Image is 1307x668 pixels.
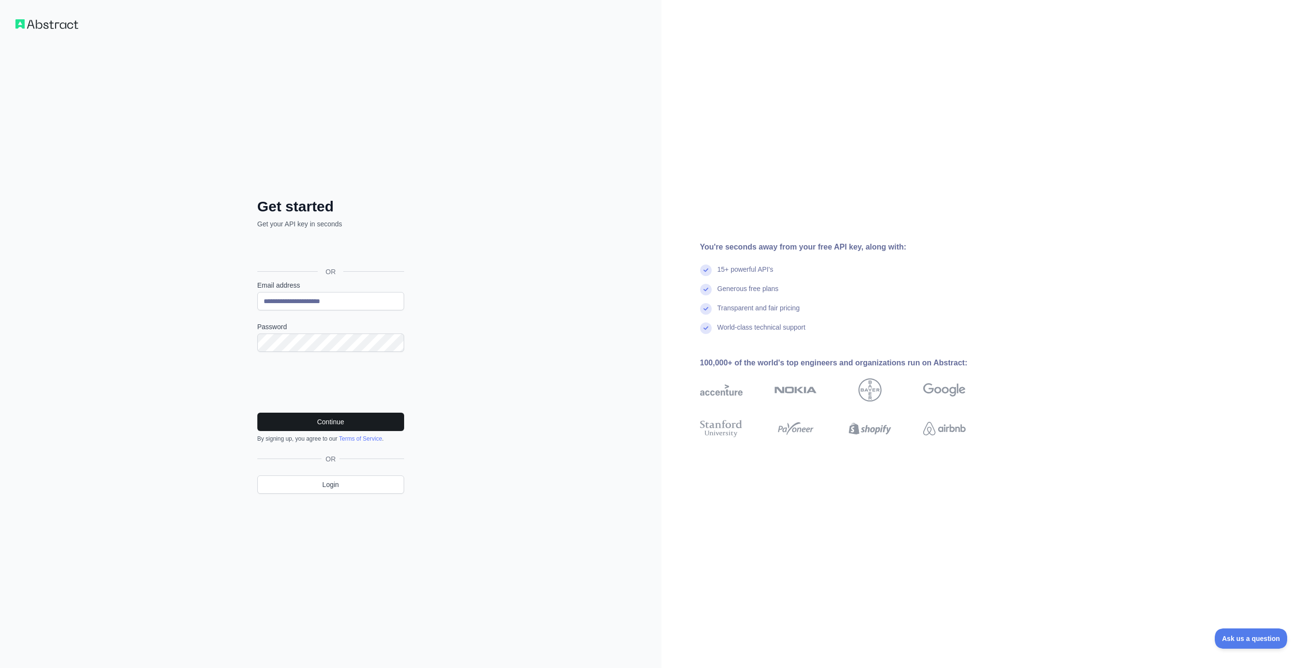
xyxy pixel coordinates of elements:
[700,418,743,439] img: stanford university
[318,267,343,277] span: OR
[253,239,407,261] iframe: Pulsante Accedi con Google
[717,303,800,322] div: Transparent and fair pricing
[700,264,712,276] img: check mark
[1215,628,1288,649] iframe: Toggle Customer Support
[257,435,404,443] div: By signing up, you agree to our .
[700,378,743,402] img: accenture
[257,475,404,494] a: Login
[774,378,817,402] img: nokia
[849,418,891,439] img: shopify
[257,413,404,431] button: Continue
[700,303,712,315] img: check mark
[717,322,806,342] div: World-class technical support
[717,264,773,284] div: 15+ powerful API's
[257,280,404,290] label: Email address
[700,322,712,334] img: check mark
[717,284,779,303] div: Generous free plans
[700,241,997,253] div: You're seconds away from your free API key, along with:
[774,418,817,439] img: payoneer
[322,454,339,464] span: OR
[923,378,966,402] img: google
[923,418,966,439] img: airbnb
[339,435,382,442] a: Terms of Service
[15,19,78,29] img: Workflow
[700,357,997,369] div: 100,000+ of the world's top engineers and organizations run on Abstract:
[257,219,404,229] p: Get your API key in seconds
[257,198,404,215] h2: Get started
[700,284,712,295] img: check mark
[257,363,404,401] iframe: reCAPTCHA
[858,378,882,402] img: bayer
[257,322,404,332] label: Password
